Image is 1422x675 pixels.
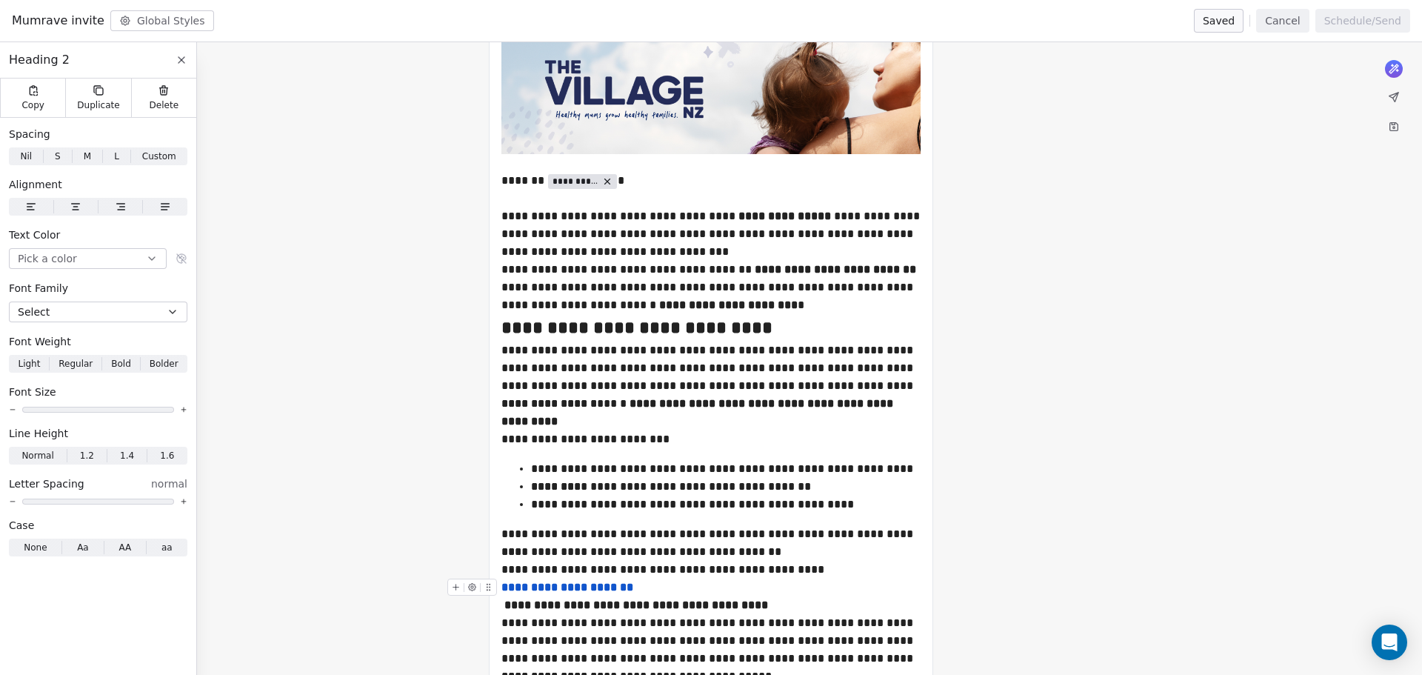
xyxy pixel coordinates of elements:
span: Delete [150,99,179,111]
span: Alignment [9,177,62,192]
button: Global Styles [110,10,214,31]
span: Custom [142,150,176,163]
button: Saved [1194,9,1244,33]
span: M [84,150,91,163]
span: 1.2 [80,449,94,462]
span: Font Family [9,281,68,296]
div: Open Intercom Messenger [1372,625,1407,660]
span: AA [118,541,131,554]
span: Bolder [150,357,178,370]
span: Case [9,518,34,533]
span: 1.6 [160,449,174,462]
span: Nil [20,150,32,163]
button: Pick a color [9,248,167,269]
span: Text Color [9,227,60,242]
span: Mumrave invite [12,12,104,30]
span: Font Weight [9,334,71,349]
span: Duplicate [77,99,119,111]
span: Light [18,357,40,370]
span: None [24,541,47,554]
button: Schedule/Send [1315,9,1410,33]
span: Regular [59,357,93,370]
span: Select [18,305,50,319]
span: Line Height [9,426,68,441]
span: S [55,150,61,163]
span: L [114,150,119,163]
span: Bold [111,357,131,370]
span: Normal [21,449,53,462]
span: Copy [21,99,44,111]
span: Spacing [9,127,50,142]
span: 1.4 [120,449,134,462]
button: Cancel [1256,9,1309,33]
span: Letter Spacing [9,476,84,491]
span: Heading 2 [9,51,70,69]
span: normal [151,476,187,491]
span: aa [161,541,173,554]
span: Font Size [9,385,56,399]
span: Aa [77,541,89,554]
